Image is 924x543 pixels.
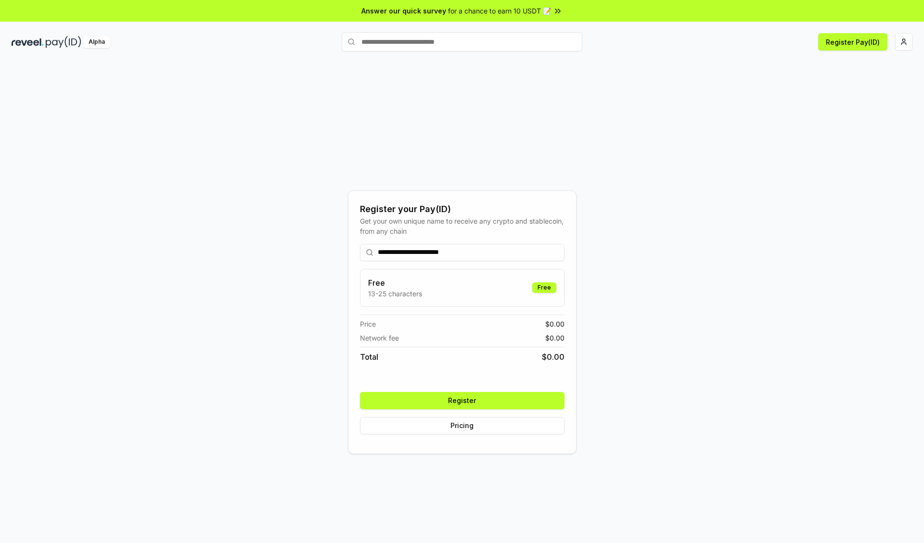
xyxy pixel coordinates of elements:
[360,351,378,363] span: Total
[83,36,110,48] div: Alpha
[360,202,565,216] div: Register your Pay(ID)
[361,6,446,16] span: Answer our quick survey
[545,319,565,329] span: $ 0.00
[818,33,887,51] button: Register Pay(ID)
[360,333,399,343] span: Network fee
[542,351,565,363] span: $ 0.00
[448,6,551,16] span: for a chance to earn 10 USDT 📝
[46,36,81,48] img: pay_id
[360,392,565,409] button: Register
[360,417,565,434] button: Pricing
[360,216,565,236] div: Get your own unique name to receive any crypto and stablecoin, from any chain
[545,333,565,343] span: $ 0.00
[360,319,376,329] span: Price
[532,282,556,293] div: Free
[12,36,44,48] img: reveel_dark
[368,289,422,299] p: 13-25 characters
[368,277,422,289] h3: Free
